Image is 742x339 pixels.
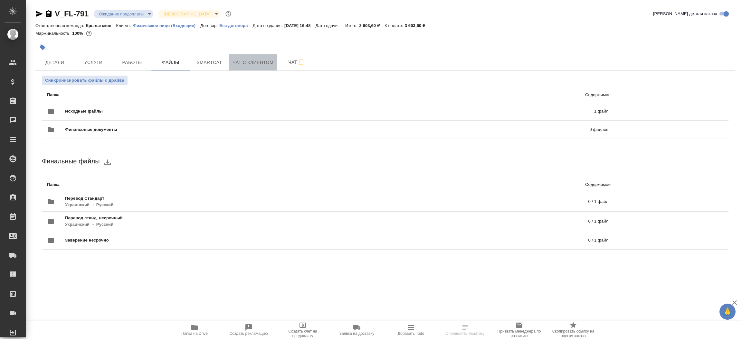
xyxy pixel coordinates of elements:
[155,59,186,67] span: Файлы
[348,108,608,115] p: 1 файл
[47,92,322,98] p: Папка
[65,215,356,221] span: Перевод станд. несрочный
[719,304,736,320] button: 🙏
[345,23,359,28] p: Итого:
[78,59,109,67] span: Услуги
[65,221,356,228] p: Украинский → Русский
[316,23,340,28] p: Дата сдачи:
[45,10,52,18] button: Скопировать ссылку
[194,59,225,67] span: Smartcat
[359,23,385,28] p: 3 603,60 ₽
[43,194,59,209] button: folder
[39,59,70,67] span: Детали
[42,76,128,85] button: Синхронизировать файлы с драйва
[85,29,93,38] button: 0.00 RUB;
[351,198,608,205] p: 0 / 1 файл
[72,31,85,36] p: 100%
[281,58,312,66] span: Чат
[348,237,608,243] p: 0 / 1 файл
[35,10,43,18] button: Скопировать ссылку для ЯМессенджера
[405,23,430,28] p: 3 603,60 ₽
[65,237,348,243] span: Заверение несрочно
[86,23,116,28] p: Крылатское
[219,23,253,28] a: Без договора
[94,10,153,18] div: Ожидание предоплаты
[233,59,273,67] span: Чат с клиентом
[45,77,124,84] span: Синхронизировать файлы с драйва
[158,10,220,18] div: Ожидание предоплаты
[65,195,351,202] span: Перевод Стандарт
[117,59,147,67] span: Работы
[356,218,609,224] p: 0 / 1 файл
[100,154,115,170] button: download
[385,23,405,28] p: К оплате:
[297,59,305,66] svg: Подписаться
[322,92,611,98] p: Содержимое
[43,233,59,248] button: folder
[200,23,219,28] p: Договор:
[133,23,201,28] a: Физическое лицо (Входящие)
[722,305,733,318] span: 🙏
[65,202,351,208] p: Украинский → Русский
[162,11,212,17] button: [DEMOGRAPHIC_DATA]
[65,126,353,133] span: Финансовые документы
[284,23,316,28] p: [DATE] 16:48
[43,214,59,229] button: folder
[42,158,100,165] span: Финальные файлы
[116,23,133,28] p: Клиент:
[65,108,348,115] span: Исходные файлы
[35,23,86,28] p: Ответственная команда:
[97,11,146,17] button: Ожидание предоплаты
[224,10,233,18] button: Доп статусы указывают на важность/срочность заказа
[253,23,284,28] p: Дата создания:
[35,40,50,54] button: Добавить тэг
[353,126,608,133] p: 0 файлов
[43,104,59,119] button: folder
[653,11,717,17] span: [PERSON_NAME] детали заказа
[55,9,89,18] a: V_FL-791
[322,181,611,188] p: Содержимое
[43,122,59,137] button: folder
[35,31,72,36] p: Маржинальность:
[47,181,322,188] p: Папка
